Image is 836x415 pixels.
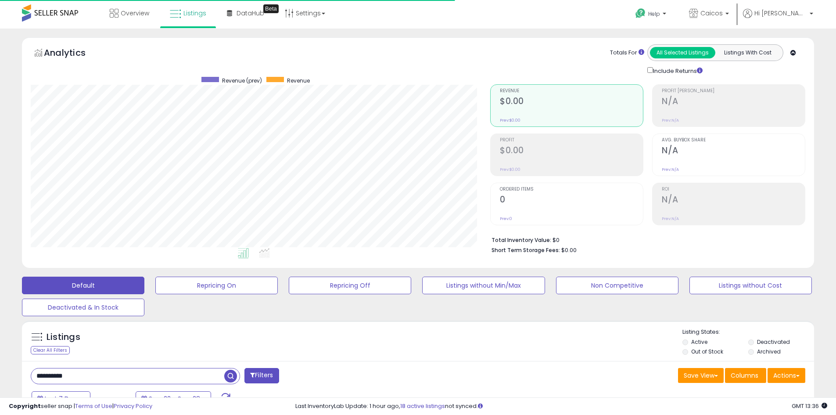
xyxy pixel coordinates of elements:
[492,236,551,244] b: Total Inventory Value:
[263,4,279,13] div: Tooltip anchor
[75,402,112,410] a: Terms of Use
[650,47,715,58] button: All Selected Listings
[295,402,827,411] div: Last InventoryLab Update: 1 hour ago, not synced.
[662,138,805,143] span: Avg. Buybox Share
[725,368,766,383] button: Columns
[9,402,152,411] div: seller snap | |
[662,195,805,206] h2: N/A
[757,348,781,355] label: Archived
[289,277,411,294] button: Repricing Off
[22,299,144,316] button: Deactivated & In Stock
[22,277,144,294] button: Default
[45,394,79,403] span: Last 7 Days
[500,118,520,123] small: Prev: $0.00
[561,246,577,254] span: $0.00
[136,391,211,406] button: Sep-22 - Sep-28
[149,394,200,403] span: Sep-22 - Sep-28
[662,145,805,157] h2: N/A
[662,89,805,94] span: Profit [PERSON_NAME]
[635,8,646,19] i: Get Help
[492,246,560,254] b: Short Term Storage Fees:
[689,277,812,294] button: Listings without Cost
[662,187,805,192] span: ROI
[32,391,90,406] button: Last 7 Days
[743,9,813,29] a: Hi [PERSON_NAME]
[237,9,264,18] span: DataHub
[610,49,644,57] div: Totals For
[47,331,80,343] h5: Listings
[648,10,660,18] span: Help
[422,277,545,294] button: Listings without Min/Max
[222,77,262,84] span: Revenue (prev)
[662,96,805,108] h2: N/A
[556,277,678,294] button: Non Competitive
[287,77,310,84] span: Revenue
[754,9,807,18] span: Hi [PERSON_NAME]
[700,9,723,18] span: Caicos
[500,89,643,94] span: Revenue
[9,402,41,410] strong: Copyright
[792,402,827,410] span: 2025-10-7 13:36 GMT
[500,96,643,108] h2: $0.00
[691,338,707,346] label: Active
[155,277,278,294] button: Repricing On
[715,47,780,58] button: Listings With Cost
[114,402,152,410] a: Privacy Policy
[31,346,70,354] div: Clear All Filters
[757,338,790,346] label: Deactivated
[121,9,149,18] span: Overview
[662,118,679,123] small: Prev: N/A
[731,371,758,380] span: Columns
[628,1,675,29] a: Help
[500,187,643,192] span: Ordered Items
[500,195,643,206] h2: 0
[244,368,279,383] button: Filters
[500,138,643,143] span: Profit
[678,368,724,383] button: Save View
[691,348,723,355] label: Out of Stock
[492,234,799,245] li: $0
[500,145,643,157] h2: $0.00
[662,216,679,221] small: Prev: N/A
[400,402,445,410] a: 18 active listings
[500,167,520,172] small: Prev: $0.00
[768,368,805,383] button: Actions
[641,65,713,76] div: Include Returns
[662,167,679,172] small: Prev: N/A
[183,9,206,18] span: Listings
[92,395,132,404] span: Compared to:
[500,216,512,221] small: Prev: 0
[682,328,814,336] p: Listing States:
[44,47,103,61] h5: Analytics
